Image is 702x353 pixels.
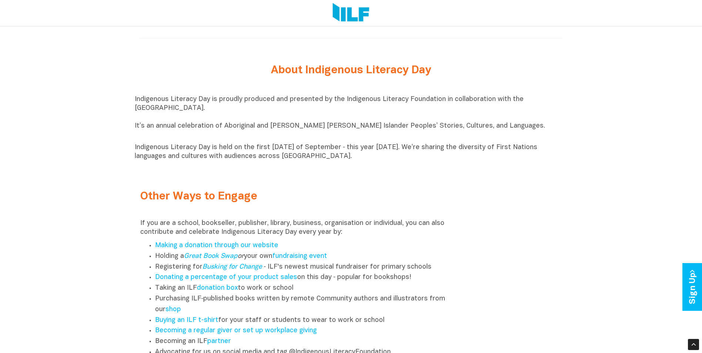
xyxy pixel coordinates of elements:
[272,253,327,259] a: fundraising event
[155,336,454,347] li: Becoming an ILF
[155,283,454,294] li: Taking an ILF to work or school
[155,262,454,273] li: Registering for ‑ ILF's newest musical fundraiser for primary schools
[155,327,317,334] a: Becoming a regular giver or set up workplace giving
[155,272,454,283] li: on this day ‑ popular for bookshops!
[212,64,490,77] h2: About Indigenous Literacy Day
[155,294,454,315] li: Purchasing ILF‑published books written by remote Community authors and illustrators from our
[155,251,454,262] li: Holding a your own
[202,264,262,270] a: Busking for Change
[688,339,699,350] div: Scroll Back to Top
[184,253,244,259] em: or
[184,253,238,259] a: Great Book Swap
[197,285,238,291] a: donation box
[140,191,454,203] h2: Other Ways to Engage
[135,143,568,161] p: Indigenous Literacy Day is held on the first [DATE] of September ‑ this year [DATE]. We’re sharin...
[155,317,218,323] a: Buying an ILF t-shirt
[333,3,369,23] img: Logo
[165,306,181,313] a: shop
[155,315,454,326] li: for your staff or students to wear to work or school
[135,95,568,139] p: Indigenous Literacy Day is proudly produced and presented by the Indigenous Literacy Foundation i...
[155,242,278,249] a: Making a donation through our website
[207,338,231,344] a: partner
[155,274,297,280] a: Donating a percentage of your product sales
[140,219,454,237] p: If you are a school, bookseller, publisher, library, business, organisation or individual, you ca...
